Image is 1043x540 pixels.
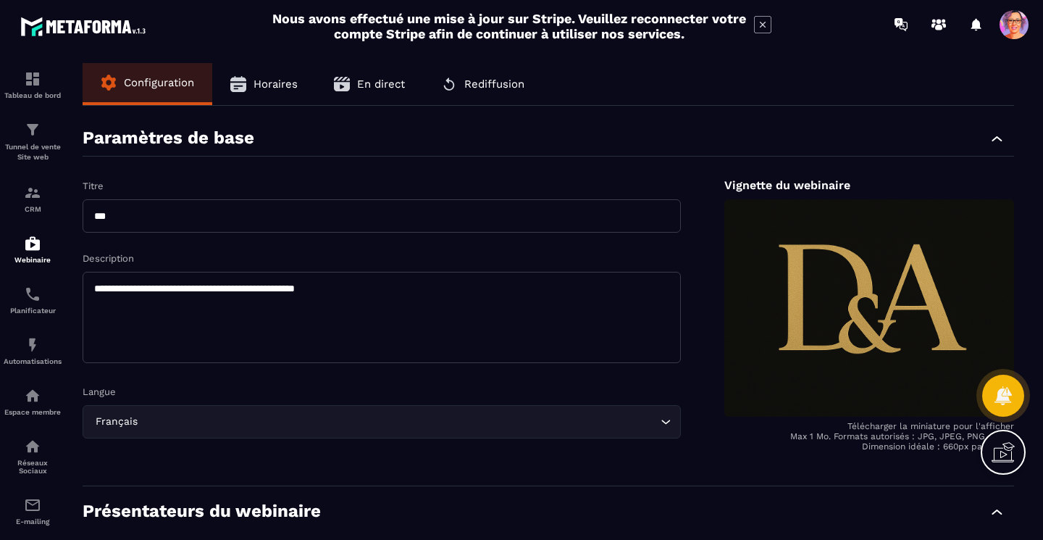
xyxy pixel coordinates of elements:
p: Webinaire [4,256,62,264]
img: automations [24,336,41,354]
h2: Nous avons effectué une mise à jour sur Stripe. Veuillez reconnecter votre compte Stripe afin de ... [272,11,747,41]
img: automations [24,387,41,404]
p: CRM [4,205,62,213]
img: formation [24,121,41,138]
a: automationsautomationsWebinaire [4,224,62,275]
p: Vignette du webinaire [724,178,1014,192]
p: Réseaux Sociaux [4,459,62,475]
label: Langue [83,386,116,397]
span: Rediffusion [464,78,524,91]
input: Search for option [141,414,657,430]
a: formationformationCRM [4,173,62,224]
a: schedulerschedulerPlanificateur [4,275,62,325]
span: Configuration [124,76,194,89]
span: Français [92,414,141,430]
p: Télécharger la miniature pour l'afficher [724,421,1014,431]
p: Paramètres de base [83,128,254,149]
img: social-network [24,438,41,455]
a: automationsautomationsEspace membre [4,376,62,427]
img: formation [24,70,41,88]
p: Espace membre [4,408,62,416]
span: Horaires [254,78,298,91]
p: Planificateur [4,307,62,315]
button: Horaires [212,63,316,105]
div: Search for option [83,405,681,439]
a: automationsautomationsAutomatisations [4,325,62,376]
button: Configuration [83,63,212,102]
img: formation [24,184,41,202]
p: Max 1 Mo. Formats autorisés : JPG, JPEG, PNG et GIF [724,431,1014,441]
a: social-networksocial-networkRéseaux Sociaux [4,427,62,486]
img: automations [24,235,41,252]
p: Automatisations [4,357,62,365]
label: Titre [83,180,104,191]
button: Rediffusion [423,63,543,105]
p: Présentateurs du webinaire [83,501,321,522]
img: logo [20,13,151,40]
label: Description [83,253,134,264]
a: formationformationTableau de bord [4,59,62,110]
p: E-mailing [4,518,62,526]
img: email [24,497,41,514]
p: Dimension idéale : 660px par 440px [724,441,1014,452]
a: formationformationTunnel de vente Site web [4,110,62,173]
button: En direct [316,63,423,105]
img: scheduler [24,286,41,303]
span: En direct [357,78,405,91]
p: Tunnel de vente Site web [4,142,62,162]
a: emailemailE-mailing [4,486,62,536]
p: Tableau de bord [4,91,62,99]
